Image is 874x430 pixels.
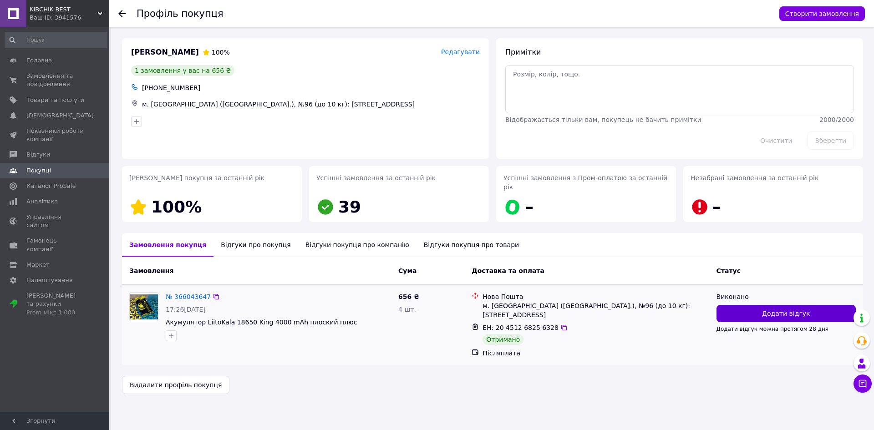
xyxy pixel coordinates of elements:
span: Відображається тільки вам, покупець не бачить примітки [505,116,701,123]
span: Маркет [26,261,50,269]
span: Каталог ProSale [26,182,76,190]
div: Замовлення покупця [122,233,213,257]
button: Додати відгук [716,305,856,322]
div: Prom мікс 1 000 [26,309,84,317]
span: Відгуки [26,151,50,159]
span: Замовлення [129,267,173,274]
span: – [712,197,721,216]
span: 656 ₴ [398,293,419,300]
span: Незабрані замовлення за останній рік [691,174,818,182]
span: [PERSON_NAME] [131,47,199,58]
div: м. [GEOGRAPHIC_DATA] ([GEOGRAPHIC_DATA].), №96 (до 10 кг): [STREET_ADDRESS] [140,98,482,111]
input: Пошук [5,32,107,48]
div: Нова Пошта [483,292,709,301]
div: 1 замовлення у вас на 656 ₴ [131,65,234,76]
span: Cума [398,267,417,274]
span: KIBCHIK BEST [30,5,98,14]
div: Отримано [483,334,523,345]
span: 100% [151,197,202,216]
span: [DEMOGRAPHIC_DATA] [26,111,94,120]
div: Відгуки покупця про товари [417,233,526,257]
img: Фото товару [130,294,158,319]
div: Повернутися назад [118,9,126,18]
h1: Профіль покупця [137,8,224,19]
span: Товари та послуги [26,96,84,104]
span: Головна [26,56,52,65]
span: Статус [716,267,741,274]
div: Відгуки покупця про компанію [298,233,417,257]
span: 4 шт. [398,306,416,313]
span: 39 [338,197,361,216]
span: Примітки [505,48,541,56]
span: 17:26[DATE] [166,306,206,313]
span: Доставка та оплата [472,267,544,274]
button: Видалити профіль покупця [122,376,229,394]
a: Фото товару [129,292,158,321]
span: – [525,197,534,216]
span: Налаштування [26,276,73,284]
a: № 366043647 [166,293,211,300]
span: 100% [212,49,230,56]
span: Замовлення та повідомлення [26,72,84,88]
div: Відгуки про покупця [213,233,298,257]
span: Управління сайтом [26,213,84,229]
button: Створити замовлення [779,6,865,21]
span: Редагувати [441,48,480,56]
span: Показники роботи компанії [26,127,84,143]
span: Успішні замовлення за останній рік [316,174,436,182]
span: Покупці [26,167,51,175]
span: [PERSON_NAME] покупця за останній рік [129,174,264,182]
span: Додати відгук [762,309,810,318]
div: Виконано [716,292,856,301]
div: м. [GEOGRAPHIC_DATA] ([GEOGRAPHIC_DATA].), №96 (до 10 кг): [STREET_ADDRESS] [483,301,709,319]
a: Акумулятор LiitoKala 18650 King 4000 mAh плоский плюс [166,319,357,326]
span: Гаманець компанії [26,237,84,253]
span: [PERSON_NAME] та рахунки [26,292,84,317]
span: Аналітика [26,197,58,206]
div: [PHONE_NUMBER] [140,81,482,94]
span: ЕН: 20 4512 6825 6328 [483,324,559,331]
span: Успішні замовлення з Пром-оплатою за останній рік [503,174,667,191]
button: Чат з покупцем [854,374,872,393]
span: Додати відгук можна протягом 28 дня [716,326,828,332]
div: Післяплата [483,349,709,358]
div: Ваш ID: 3941576 [30,14,109,22]
span: 2000 / 2000 [819,116,854,123]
